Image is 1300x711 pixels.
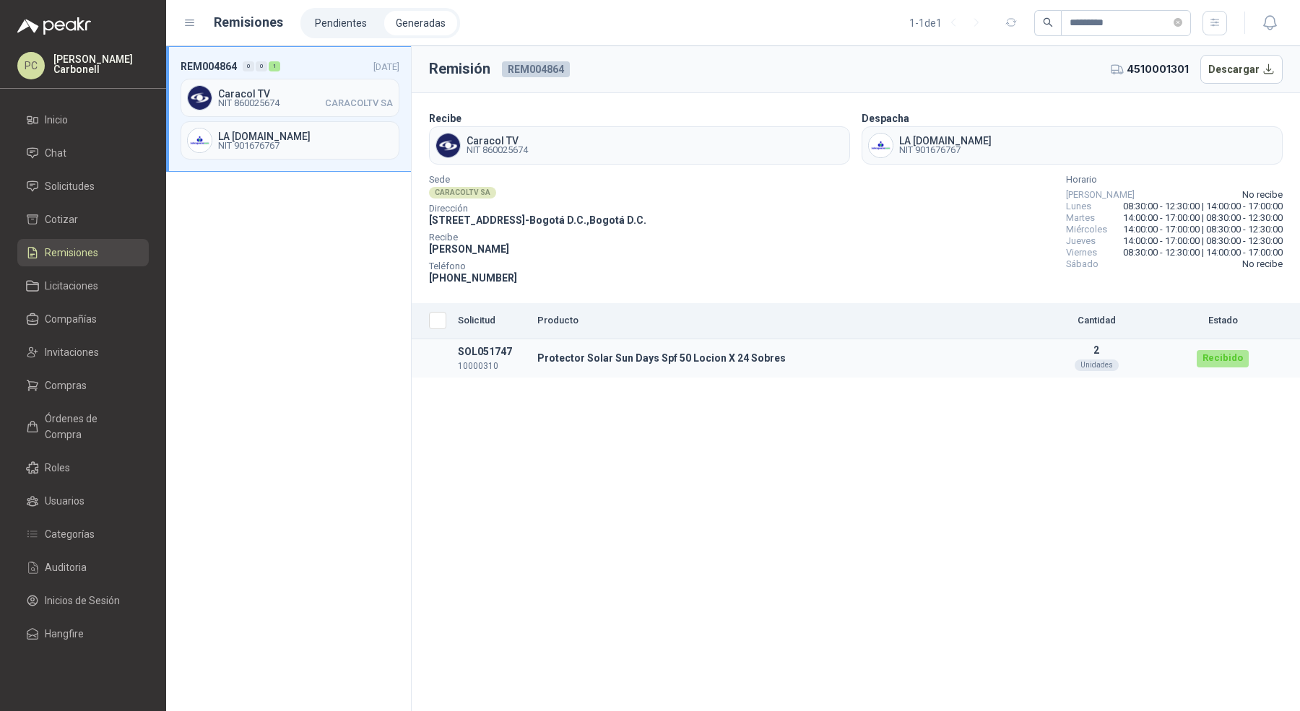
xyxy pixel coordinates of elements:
span: NIT 860025674 [467,146,528,154]
span: Sábado [1066,258,1098,270]
a: Categorías [17,520,149,548]
a: Auditoria [17,554,149,581]
span: Caracol TV [467,136,528,146]
span: Viernes [1066,247,1097,258]
span: Jueves [1066,235,1096,247]
a: REM004864001[DATE] Company LogoCaracol TVNIT 860025674CARACOLTV SACompany LogoLA [DOMAIN_NAME]NIT... [166,46,411,172]
span: 14:00:00 - 17:00:00 | 08:30:00 - 12:30:00 [1123,224,1283,235]
span: REM004864 [181,58,237,74]
span: Inicio [45,112,68,128]
span: Caracol TV [218,89,393,99]
span: Lunes [1066,201,1091,212]
span: Categorías [45,526,95,542]
span: [PHONE_NUMBER] [429,272,517,284]
span: Roles [45,460,70,476]
td: SOL051747 [452,339,532,378]
p: 10000310 [458,359,526,373]
span: Compras [45,378,87,393]
a: Pendientes [303,11,378,35]
span: Remisiones [45,245,98,261]
span: 08:30:00 - 12:30:00 | 14:00:00 - 17:00:00 [1123,201,1283,212]
div: 0 [256,61,267,71]
div: Unidades [1075,359,1119,371]
span: [PERSON_NAME] [1066,189,1135,201]
th: Cantidad [1024,303,1169,339]
span: LA [DOMAIN_NAME] [899,136,992,146]
span: Cotizar [45,211,78,227]
td: Recibido [1169,339,1277,378]
span: Inicios de Sesión [45,593,120,609]
a: Invitaciones [17,339,149,366]
span: Miércoles [1066,224,1107,235]
span: NIT 901676767 [899,146,992,154]
a: Generadas [384,11,457,35]
span: Usuarios [45,493,84,509]
a: Usuarios [17,487,149,515]
span: [PERSON_NAME] [429,243,509,255]
h1: Remisiones [214,12,283,32]
span: Auditoria [45,559,87,575]
span: Recibe [429,234,646,241]
span: Licitaciones [45,278,98,294]
span: NIT 901676767 [218,141,393,150]
span: 4510001301 [1127,61,1189,77]
span: [STREET_ADDRESS] - Bogotá D.C. , Bogotá D.C. [429,214,646,226]
span: CARACOLTV SA [325,99,393,108]
th: Estado [1169,303,1277,339]
b: Despacha [862,113,909,124]
img: Company Logo [188,86,212,110]
span: close-circle [1174,18,1182,27]
span: LA [DOMAIN_NAME] [218,131,393,141]
span: Hangfire [45,626,84,642]
a: Órdenes de Compra [17,405,149,448]
p: 2 [1030,344,1163,356]
div: CARACOLTV SA [429,187,496,199]
a: Licitaciones [17,272,149,300]
a: Remisiones [17,239,149,266]
span: Sede [429,176,646,183]
span: Compañías [45,311,97,327]
span: Martes [1066,212,1095,224]
img: Company Logo [188,128,212,152]
span: No recibe [1242,258,1283,270]
img: Logo peakr [17,17,91,35]
span: 08:30:00 - 12:30:00 | 14:00:00 - 17:00:00 [1123,247,1283,258]
div: 0 [243,61,254,71]
span: Órdenes de Compra [45,411,135,442]
a: Inicio [17,106,149,134]
span: Teléfono [429,263,646,270]
div: PC [17,52,45,79]
img: Company Logo [436,134,460,157]
span: Dirección [429,205,646,212]
span: [DATE] [373,61,399,72]
img: Company Logo [869,134,893,157]
div: 1 - 1 de 1 [909,12,988,35]
a: Solicitudes [17,173,149,200]
h3: Remisión [429,58,490,80]
span: Solicitudes [45,178,95,194]
span: Chat [45,145,66,161]
a: Compras [17,372,149,399]
a: Compañías [17,305,149,333]
div: 1 [269,61,280,71]
th: Solicitud [452,303,532,339]
span: search [1043,17,1053,27]
span: Horario [1066,176,1283,183]
a: Roles [17,454,149,481]
button: Descargar [1200,55,1283,84]
span: 14:00:00 - 17:00:00 | 08:30:00 - 12:30:00 [1123,212,1283,224]
td: Protector Solar Sun Days Spf 50 Locion X 24 Sobres [532,339,1024,378]
span: NIT 860025674 [218,99,279,108]
p: [PERSON_NAME] Carbonell [53,54,149,74]
a: Cotizar [17,206,149,233]
span: REM004864 [502,61,570,77]
span: close-circle [1174,16,1182,30]
span: 14:00:00 - 17:00:00 | 08:30:00 - 12:30:00 [1123,235,1283,247]
div: Recibido [1197,350,1249,367]
th: Producto [532,303,1024,339]
a: Inicios de Sesión [17,587,149,614]
b: Recibe [429,113,461,124]
a: Hangfire [17,620,149,647]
